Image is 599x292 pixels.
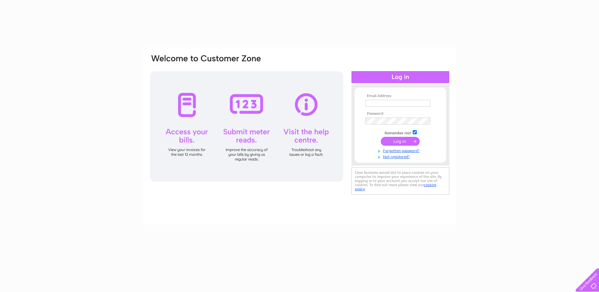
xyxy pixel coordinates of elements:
[351,167,449,195] div: Clear Business would like to place cookies on your computer to improve your experience of the sit...
[365,147,437,153] a: Forgotten password?
[364,94,437,98] th: Email Address:
[364,112,437,116] th: Password:
[364,129,437,136] td: Remember me?
[365,153,437,159] a: Not registered?
[381,137,420,146] input: Submit
[355,183,436,191] a: cookies policy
